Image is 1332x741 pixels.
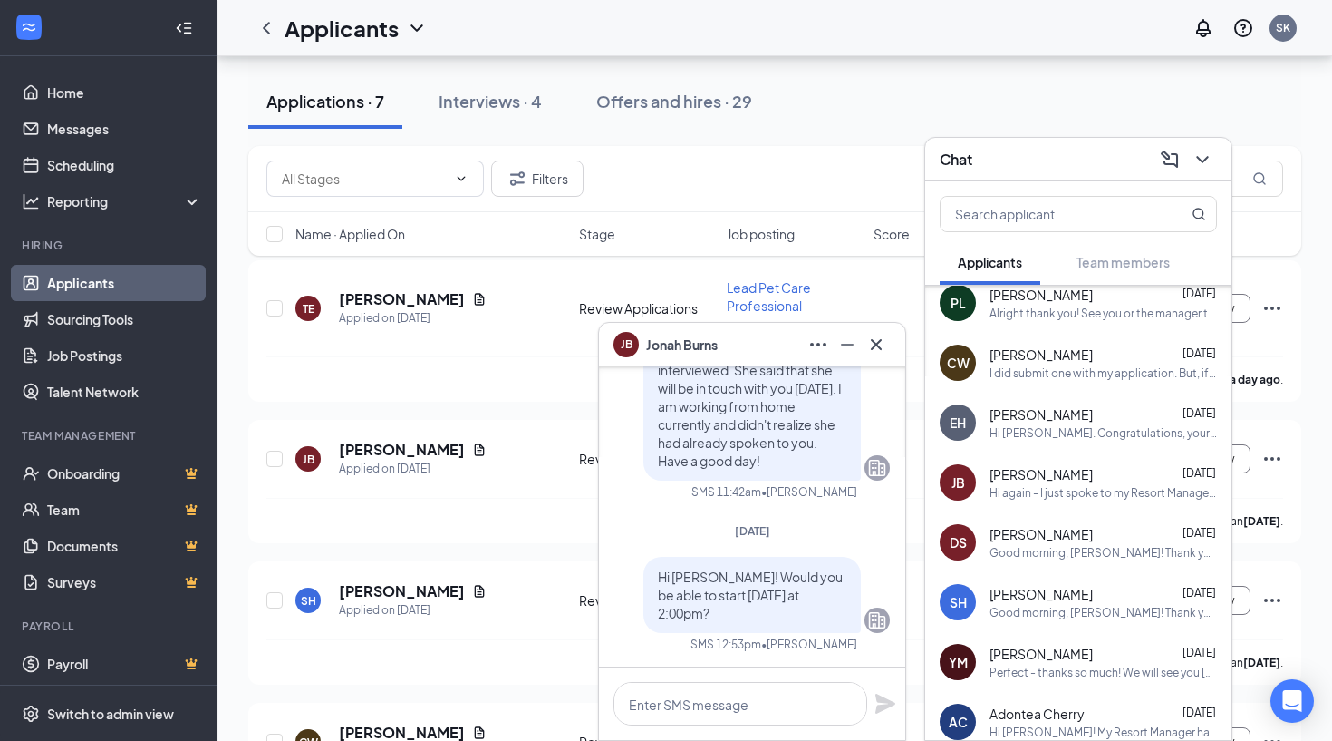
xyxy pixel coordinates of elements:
[949,713,968,731] div: AC
[989,605,1217,620] div: Good morning, [PERSON_NAME]! Thank you for your interest in PetSuites Indian Trail! We saw on you...
[836,334,858,356] svg: Minimize
[949,653,968,671] div: YM
[295,225,405,243] span: Name · Applied On
[989,425,1217,441] div: Hi [PERSON_NAME]. Congratulations, your meeting with PetSuites for Pet Care Professional at [GEOG...
[339,581,465,601] h5: [PERSON_NAME]
[1182,466,1216,480] span: [DATE]
[579,591,716,609] div: Review Applications
[866,457,888,479] svg: Company
[866,609,888,631] svg: Company
[47,646,202,682] a: PayrollCrown
[940,150,972,170] h3: Chat
[1270,679,1314,723] div: Open Intercom Messenger
[303,452,314,467] div: JB
[989,405,1093,424] span: [PERSON_NAME]
[579,225,615,243] span: Stage
[175,19,193,37] svg: Collapse
[1159,149,1181,171] svg: ComposeMessage
[579,299,716,317] div: Review Applications
[20,18,38,36] svg: WorkstreamLogo
[1243,656,1280,669] b: [DATE]
[1252,171,1267,186] svg: MagnifyingGlass
[804,330,833,359] button: Ellipses
[989,645,1093,663] span: [PERSON_NAME]
[950,533,967,551] div: DS
[761,637,857,652] span: • [PERSON_NAME]
[472,292,487,307] svg: Document
[1182,406,1216,420] span: [DATE]
[950,414,966,432] div: EH
[1182,346,1216,360] span: [DATE]
[256,17,277,39] svg: ChevronLeft
[47,705,174,723] div: Switch to admin view
[47,528,202,564] a: DocumentsCrown
[989,545,1217,561] div: Good morning, [PERSON_NAME]! Thank you so much for your interest in PetSuites Indian Trail! Would...
[691,484,761,500] div: SMS 11:42am
[439,90,542,112] div: Interviews · 4
[989,346,1093,364] span: [PERSON_NAME]
[989,585,1093,603] span: [PERSON_NAME]
[989,366,1217,381] div: I did submit one with my application. But, if it didn't come through I could send you another one...
[1192,207,1206,221] svg: MagnifyingGlass
[989,525,1093,543] span: [PERSON_NAME]
[989,286,1093,304] span: [PERSON_NAME]
[989,485,1217,501] div: Hi again - I just spoke to my Resort Manager and she let me know that you had already interviewed...
[690,637,761,652] div: SMS 12:53pm
[22,238,198,253] div: Hiring
[1182,586,1216,600] span: [DATE]
[865,334,887,356] svg: Cross
[1155,145,1184,174] button: ComposeMessage
[303,301,314,317] div: TE
[727,279,811,314] span: Lead Pet Care Professional
[47,337,202,374] a: Job Postings
[339,309,487,327] div: Applied on [DATE]
[47,111,202,147] a: Messages
[339,440,465,460] h5: [PERSON_NAME]
[47,492,202,528] a: TeamCrown
[47,192,203,210] div: Reporting
[47,74,202,111] a: Home
[22,619,198,634] div: Payroll
[339,460,487,478] div: Applied on [DATE]
[301,593,316,609] div: SH
[989,705,1085,723] span: Adontea Cherry
[579,450,716,468] div: Review Applications
[761,484,857,500] span: • [PERSON_NAME]
[646,335,718,355] span: Jonah Burns
[941,197,1155,231] input: Search applicant
[950,593,967,611] div: SH
[874,693,896,715] svg: Plane
[1188,145,1217,174] button: ChevronDown
[472,726,487,740] svg: Document
[22,705,40,723] svg: Settings
[989,665,1217,680] div: Perfect - thanks so much! We will see you [DATE]!
[507,168,528,190] svg: Filter
[47,265,202,301] a: Applicants
[1182,646,1216,659] span: [DATE]
[1230,373,1280,386] b: a day ago
[874,225,910,243] span: Score
[282,169,447,189] input: All Stages
[1192,149,1213,171] svg: ChevronDown
[339,601,487,619] div: Applied on [DATE]
[1182,706,1216,719] span: [DATE]
[472,443,487,457] svg: Document
[406,17,428,39] svg: ChevronDown
[833,330,862,359] button: Minimize
[491,161,584,197] button: Filter Filters
[22,192,40,210] svg: Analysis
[1261,448,1283,470] svg: Ellipses
[454,171,468,186] svg: ChevronDown
[266,90,384,112] div: Applications · 7
[47,301,202,337] a: Sourcing Tools
[47,374,202,410] a: Talent Network
[339,289,465,309] h5: [PERSON_NAME]
[989,306,1217,321] div: Alright thank you! See you or the manager then!
[735,524,770,538] span: [DATE]
[47,564,202,600] a: SurveysCrown
[989,465,1093,483] span: [PERSON_NAME]
[1232,17,1254,39] svg: QuestionInfo
[951,473,965,492] div: JB
[658,569,843,621] span: Hi [PERSON_NAME]! Would you be able to start [DATE] at 2:00pm?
